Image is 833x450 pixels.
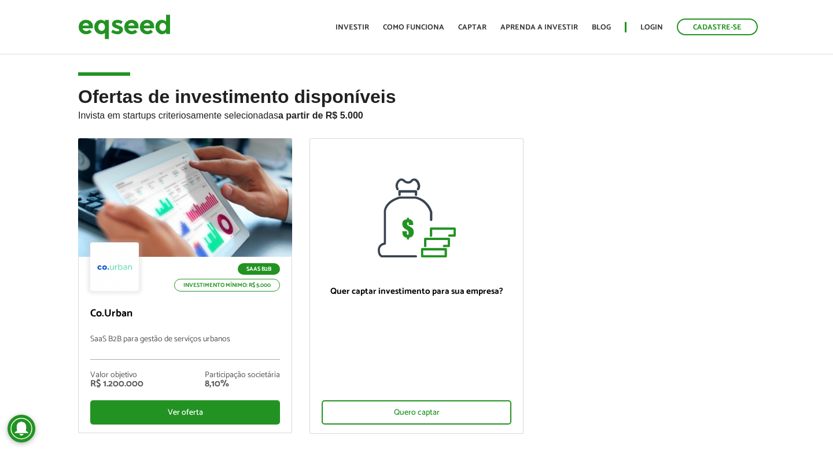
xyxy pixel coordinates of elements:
[78,107,755,121] p: Invista em startups criteriosamente selecionadas
[640,24,663,31] a: Login
[205,379,280,389] div: 8,10%
[90,308,280,320] p: Co.Urban
[174,279,280,292] p: Investimento mínimo: R$ 5.000
[309,138,524,434] a: Quer captar investimento para sua empresa? Quero captar
[90,400,280,425] div: Ver oferta
[336,24,369,31] a: Investir
[90,379,143,389] div: R$ 1.200.000
[383,24,444,31] a: Como funciona
[238,263,280,275] p: SaaS B2B
[592,24,611,31] a: Blog
[78,87,755,138] h2: Ofertas de investimento disponíveis
[78,138,292,433] a: SaaS B2B Investimento mínimo: R$ 5.000 Co.Urban SaaS B2B para gestão de serviços urbanos Valor ob...
[500,24,578,31] a: Aprenda a investir
[677,19,758,35] a: Cadastre-se
[205,371,280,379] div: Participação societária
[90,371,143,379] div: Valor objetivo
[78,12,171,42] img: EqSeed
[322,286,511,297] p: Quer captar investimento para sua empresa?
[278,110,363,120] strong: a partir de R$ 5.000
[322,400,511,425] div: Quero captar
[90,335,280,360] p: SaaS B2B para gestão de serviços urbanos
[458,24,486,31] a: Captar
